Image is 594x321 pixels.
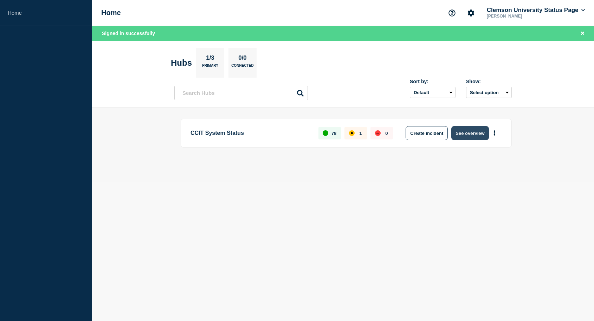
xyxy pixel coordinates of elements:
[466,79,512,84] div: Show:
[406,126,448,140] button: Create incident
[101,9,121,17] h1: Home
[451,126,489,140] button: See overview
[323,130,328,136] div: up
[485,14,559,19] p: [PERSON_NAME]
[485,7,586,14] button: Clemson University Status Page
[171,58,192,68] h2: Hubs
[490,127,499,140] button: More actions
[466,87,512,98] button: Select option
[385,131,388,136] p: 0
[410,87,456,98] select: Sort by
[464,6,478,20] button: Account settings
[236,54,250,64] p: 0/0
[231,64,253,71] p: Connected
[445,6,459,20] button: Support
[375,130,381,136] div: down
[359,131,362,136] p: 1
[331,131,336,136] p: 78
[410,79,456,84] div: Sort by:
[102,31,155,36] span: Signed in successfully
[204,54,217,64] p: 1/3
[202,64,218,71] p: Primary
[349,130,355,136] div: affected
[578,30,587,38] button: Close banner
[191,126,310,140] p: CCIT System Status
[174,86,308,100] input: Search Hubs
